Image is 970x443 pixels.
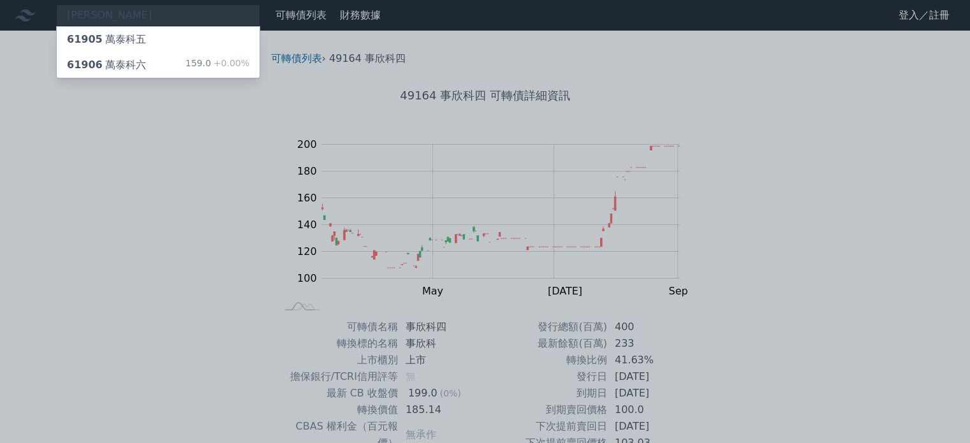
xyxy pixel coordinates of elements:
[57,52,260,78] a: 61906萬泰科六 159.0+0.00%
[57,27,260,52] a: 61905萬泰科五
[186,57,249,73] div: 159.0
[67,57,146,73] div: 萬泰科六
[67,32,146,47] div: 萬泰科五
[67,33,103,45] span: 61905
[67,59,103,71] span: 61906
[211,58,249,68] span: +0.00%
